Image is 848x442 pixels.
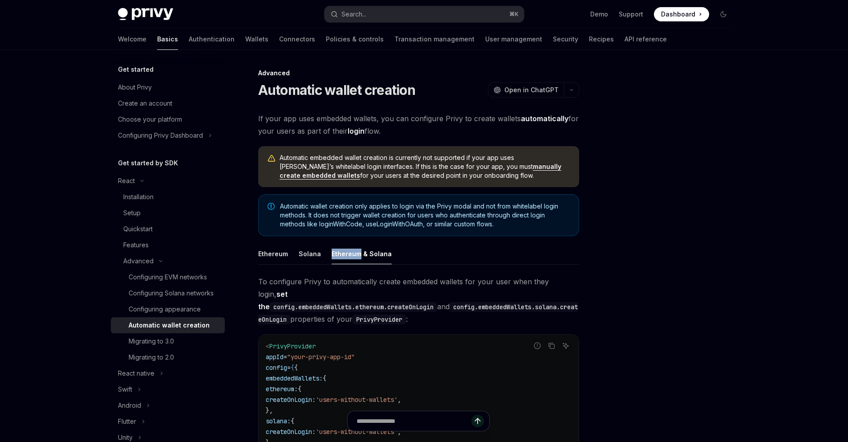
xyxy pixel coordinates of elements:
[357,411,471,431] input: Ask a question...
[111,365,225,381] button: Toggle React native section
[394,29,475,50] a: Transaction management
[111,381,225,397] button: Toggle Swift section
[266,396,316,404] span: createOnLogin:
[279,29,315,50] a: Connectors
[625,29,667,50] a: API reference
[123,192,154,202] div: Installation
[118,130,203,141] div: Configuring Privy Dashboard
[266,353,284,361] span: appId
[287,353,355,361] span: "your-privy-app-id"
[266,374,323,382] span: embeddedWallets:
[284,353,287,361] span: =
[111,333,225,349] a: Migrating to 3.0
[258,290,437,311] strong: set the
[266,406,273,414] span: },
[266,364,287,372] span: config
[348,127,365,135] strong: login
[111,95,225,111] a: Create an account
[129,320,210,331] div: Automatic wallet creation
[111,253,225,269] button: Toggle Advanced section
[111,221,225,237] a: Quickstart
[123,256,154,266] div: Advanced
[546,340,557,352] button: Copy the contents from the code block
[299,243,321,264] div: Solana
[287,364,291,372] span: =
[118,114,182,125] div: Choose your platform
[258,275,579,325] span: To configure Privy to automatically create embedded wallets for your user when they login, and pr...
[280,153,570,180] span: Automatic embedded wallet creation is currently not supported if your app uses [PERSON_NAME]’s wh...
[267,154,276,163] svg: Warning
[118,82,152,93] div: About Privy
[111,127,225,143] button: Toggle Configuring Privy Dashboard section
[269,342,316,350] span: PrivyProvider
[118,98,172,109] div: Create an account
[291,364,294,372] span: {
[157,29,178,50] a: Basics
[266,342,269,350] span: <
[118,384,132,395] div: Swift
[111,397,225,413] button: Toggle Android section
[553,29,578,50] a: Security
[258,112,579,137] span: If your app uses embedded wallets, you can configure Privy to create wallets for your users as pa...
[129,336,174,347] div: Migrating to 3.0
[266,385,298,393] span: ethereum:
[258,82,415,98] h1: Automatic wallet creation
[270,302,437,312] code: config.embeddedWallets.ethereum.createOnLogin
[294,364,298,372] span: {
[326,29,384,50] a: Policies & controls
[118,416,136,427] div: Flutter
[485,29,542,50] a: User management
[129,352,174,363] div: Migrating to 2.0
[118,368,154,379] div: React native
[111,349,225,365] a: Migrating to 2.0
[129,272,207,282] div: Configuring EVM networks
[111,237,225,253] a: Features
[316,396,398,404] span: 'users-without-wallets'
[129,288,214,299] div: Configuring Solana networks
[298,385,301,393] span: {
[123,208,141,218] div: Setup
[323,374,326,382] span: {
[619,10,643,19] a: Support
[532,340,543,352] button: Report incorrect code
[590,10,608,19] a: Demo
[189,29,235,50] a: Authentication
[111,189,225,205] a: Installation
[654,7,709,21] a: Dashboard
[245,29,268,50] a: Wallets
[488,82,564,98] button: Open in ChatGPT
[111,317,225,333] a: Automatic wallet creation
[258,243,288,264] div: Ethereum
[111,413,225,430] button: Toggle Flutter section
[589,29,614,50] a: Recipes
[111,79,225,95] a: About Privy
[280,202,570,229] span: Automatic wallet creation only applies to login via the Privy modal and not from whitelabel login...
[560,340,572,352] button: Ask AI
[111,269,225,285] a: Configuring EVM networks
[111,205,225,221] a: Setup
[118,158,178,168] h5: Get started by SDK
[716,7,730,21] button: Toggle dark mode
[118,29,146,50] a: Welcome
[521,114,568,123] strong: automatically
[111,173,225,189] button: Toggle React section
[471,415,484,427] button: Send message
[353,315,406,324] code: PrivyProvider
[661,10,695,19] span: Dashboard
[111,111,225,127] a: Choose your platform
[118,64,154,75] h5: Get started
[398,396,401,404] span: ,
[118,400,141,411] div: Android
[332,243,392,264] div: Ethereum & Solana
[509,11,519,18] span: ⌘ K
[118,176,135,186] div: React
[258,69,579,78] div: Advanced
[129,304,201,315] div: Configuring appearance
[123,240,149,250] div: Features
[111,301,225,317] a: Configuring appearance
[123,224,153,234] div: Quickstart
[268,203,275,210] svg: Note
[504,86,559,94] span: Open in ChatGPT
[341,9,366,20] div: Search...
[325,6,524,22] button: Open search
